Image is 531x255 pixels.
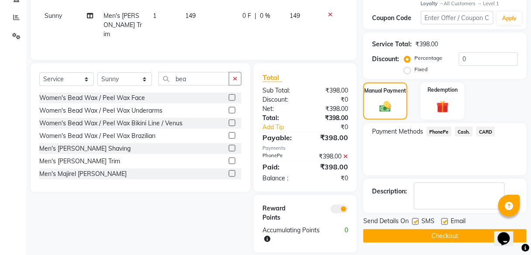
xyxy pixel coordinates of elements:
div: Discount: [372,55,399,64]
div: Discount: [256,95,305,104]
span: Men's [PERSON_NAME] Trim [103,12,142,38]
div: Paid: [256,162,305,172]
div: Women's Bead Wax / Peel Wax Face [39,93,145,103]
img: _gift.svg [433,99,453,114]
div: Women's Bead Wax / Peel Wax Underarms [39,106,162,115]
div: Service Total: [372,40,412,49]
div: Sub Total: [256,86,305,95]
span: Send Details On [363,217,409,227]
div: ₹398.00 [305,86,355,95]
div: Accumulating Points [256,226,330,244]
span: Cash. [455,127,473,137]
div: PhonePe [256,152,305,161]
div: Men's [PERSON_NAME] Shaving [39,144,131,153]
div: Total: [256,114,305,123]
span: 149 [186,12,196,20]
div: ₹398.00 [305,114,355,123]
span: Sunny [45,12,62,20]
div: ₹398.00 [305,152,355,161]
div: ₹398.00 [305,104,355,114]
div: Balance : [256,174,305,183]
span: Total [262,73,283,82]
label: Manual Payment [365,87,407,95]
span: CARD [476,127,495,137]
div: 0 [330,226,355,244]
button: Apply [497,12,522,25]
div: Description: [372,187,407,196]
span: | [255,11,256,21]
div: Payable: [256,132,305,143]
div: Coupon Code [372,14,421,23]
span: 149 [290,12,300,20]
div: Women's Bead Wax / Peel Wax Brazilian [39,131,155,141]
div: Payments [262,145,348,152]
iframe: chat widget [494,220,522,246]
input: Enter Offer / Coupon Code [421,11,494,24]
span: Payment Methods [372,127,423,136]
strong: Loyalty → [421,0,444,7]
button: Checkout [363,229,527,243]
div: Men's Majirel [PERSON_NAME] [39,169,127,179]
div: ₹0 [305,174,355,183]
div: Women's Bead Wax / Peel Wax Bikini Line / Venus [39,119,183,128]
a: Add Tip [256,123,314,132]
div: ₹398.00 [415,40,438,49]
img: _cash.svg [376,100,395,113]
div: Net: [256,104,305,114]
div: ₹0 [305,95,355,104]
div: ₹0 [314,123,355,132]
span: 0 F [242,11,251,21]
div: ₹398.00 [305,132,355,143]
label: Redemption [428,86,458,94]
span: Email [451,217,465,227]
label: Percentage [414,54,442,62]
span: SMS [421,217,434,227]
span: 0 % [260,11,270,21]
div: Men's [PERSON_NAME] Trim [39,157,120,166]
span: PhonePe [427,127,452,137]
div: Reward Points [256,204,305,222]
div: ₹398.00 [305,162,355,172]
label: Fixed [414,65,428,73]
input: Search or Scan [159,72,229,86]
span: 1 [153,12,156,20]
